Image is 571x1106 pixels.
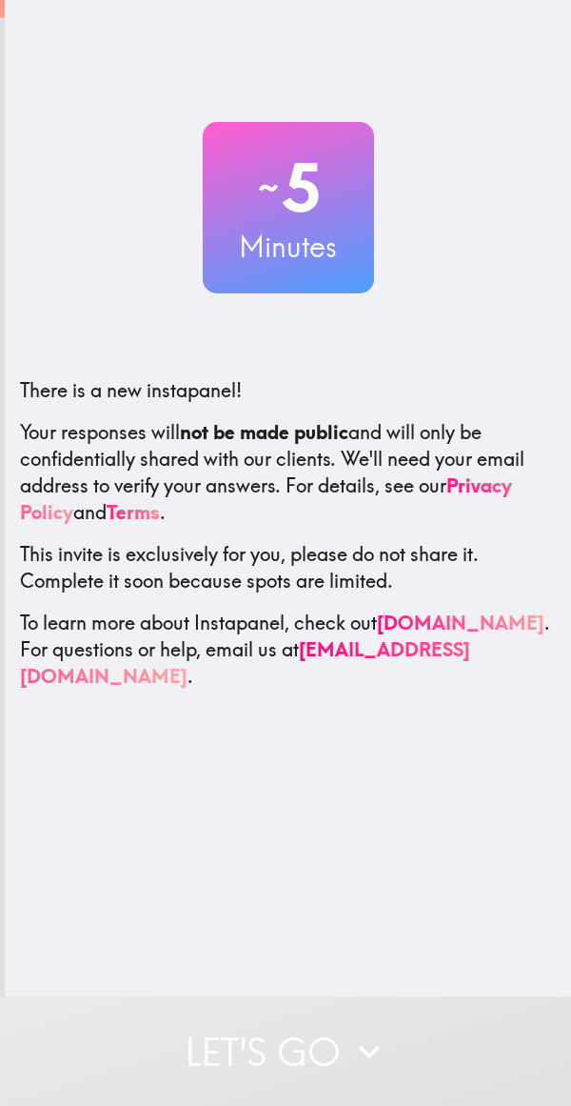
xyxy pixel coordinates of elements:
span: ~ [255,159,282,216]
a: [DOMAIN_NAME] [377,611,544,634]
p: Your responses will and will only be confidentially shared with our clients. We'll need your emai... [20,419,556,526]
b: not be made public [180,420,348,444]
a: Privacy Policy [20,473,512,524]
h3: Minutes [203,227,374,267]
h2: 5 [203,149,374,227]
p: This invite is exclusively for you, please do not share it. Complete it soon because spots are li... [20,541,556,594]
a: [EMAIL_ADDRESS][DOMAIN_NAME] [20,637,470,688]
a: Terms [107,500,160,524]
p: To learn more about Instapanel, check out . For questions or help, email us at . [20,610,556,690]
span: There is a new instapanel! [20,378,242,402]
